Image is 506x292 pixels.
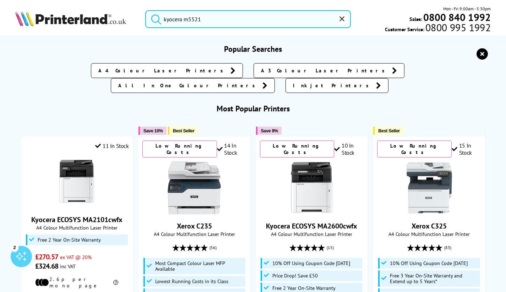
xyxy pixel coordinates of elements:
span: A4 Colour Laser Printers [98,67,227,74]
span: A4 Colour Multifunction Laser Printer [377,231,481,237]
button: Best Seller [373,127,403,135]
span: (56) [210,241,217,254]
span: A4 Colour Multifunction Laser Printer [142,231,246,237]
div: Low Running Costs [142,141,217,158]
a: Inkjet Printers [285,78,388,93]
b: 0800 840 1992 [423,11,491,24]
span: Save 10% [143,128,163,133]
div: 10 In Stock [334,142,364,156]
a: Kyocera ECOSYS MA2600cwfx [266,221,357,231]
span: (15) [327,241,334,254]
span: Lowest Running Costs in its Class [155,279,228,284]
a: All In One Colour Printers [111,78,275,93]
span: £324.68 [35,261,58,271]
a: A3 Colour Laser Printers [254,63,404,78]
div: 2 [11,243,18,251]
a: Kyocera ECOSYS MA2101cwfx [31,215,123,224]
span: Sales: [409,16,422,22]
span: £270.57 [35,252,58,261]
img: Printerland Logo [15,11,126,26]
h3: Most Popular Printers [15,104,491,114]
span: A3 Colour Laser Printers [261,67,388,74]
a: Kyocera ECOSYS MA2600cwfx [285,209,338,216]
a: A4 Colour Laser Printers [91,63,243,78]
span: Free 2 Year On-Site Warranty [272,285,336,291]
img: Kyocera ECOSYS MA2600cwfx [285,161,338,214]
span: Free 3 Year On-Site Warranty and Extend up to 5 Years* [390,273,478,284]
span: Best Seller [378,128,400,133]
div: 15 In Stock [452,142,481,156]
span: 0800 995 1992 [424,24,491,31]
span: Inkjet Printers [293,82,372,89]
div: Low Running Costs [260,141,334,158]
a: Xerox C235 [177,221,212,231]
span: Free 2 Year On-Site Warranty [38,237,101,243]
div: 14 In Stock [217,142,246,156]
a: Xerox C325 [412,221,447,231]
div: Low Running Costs [377,141,452,158]
button: Save 9% [256,127,282,135]
a: Printerland Logo [15,11,136,28]
span: Customer Service: [385,24,491,33]
img: Xerox C235 [168,161,221,214]
span: Price Drop! Save £50 [272,273,318,279]
div: 11 In Stock [95,142,129,149]
input: Search product or brand [145,10,351,28]
span: A4 Colour Multifunction Laser Printer [260,231,364,237]
a: Xerox C325 [403,209,456,216]
span: Most Compact Colour Laser MFP Available [155,260,244,272]
span: A4 Colour Multifunction Laser Printer [25,224,129,231]
a: Kyocera ECOSYS MA2101cwfx [50,202,103,209]
span: Save 9% [261,128,278,133]
img: Xerox C325 [403,161,456,214]
span: Mon - Fri 9:00am - 5:30pm [443,5,491,12]
li: 2.6p per mono page [35,276,118,289]
span: 10% Off Using Coupon Code [DATE] [272,260,350,266]
button: Save 10% [138,127,167,135]
span: (83) [444,241,451,254]
img: Kyocera ECOSYS MA2101cwfx [50,155,103,208]
span: inc VAT [60,263,76,270]
a: Xerox C235 [168,209,221,216]
a: 0800 840 1992 [422,14,491,21]
span: ex VAT @ 20% [60,254,92,260]
span: Best Seller [173,128,195,133]
span: 10% Off Using Coupon Code [DATE] [390,260,468,266]
span: All In One Colour Printers [118,82,259,89]
h3: Popular Searches [15,44,491,54]
button: Best Seller [168,127,198,135]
